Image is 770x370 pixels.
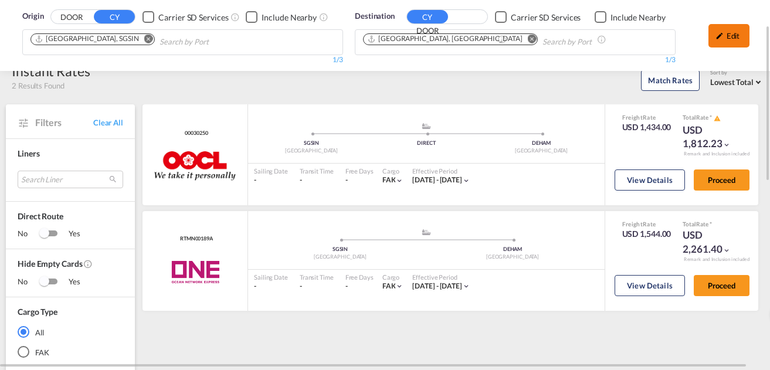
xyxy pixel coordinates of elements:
[18,228,39,240] span: No
[22,11,43,22] span: Origin
[51,11,92,24] button: DOOR
[154,151,236,181] img: OOCL
[615,275,685,296] button: View Details
[35,34,141,44] div: Press delete to remove this chip.
[345,281,348,291] div: -
[158,12,228,23] div: Carrier SD Services
[710,74,764,88] md-select: Select: Lowest Total
[615,169,685,191] button: View Details
[683,123,741,151] div: USD 1,812.23
[714,115,721,122] md-icon: icon-alert
[93,117,123,128] span: Clear All
[254,175,288,185] div: -
[395,176,403,185] md-icon: icon-chevron-down
[419,123,433,129] md-icon: assets/icons/custom/ship-fill.svg
[382,273,404,281] div: Cargo
[182,130,208,137] span: 00030250
[412,281,462,290] span: [DATE] - [DATE]
[35,116,93,129] span: Filters
[722,246,731,254] md-icon: icon-chevron-down
[367,34,524,44] div: Press delete to remove this chip.
[426,246,599,253] div: DEHAM
[622,220,671,228] div: Freight Rate
[622,228,671,240] div: USD 1,544.00
[694,275,749,296] button: Proceed
[484,147,599,155] div: [GEOGRAPHIC_DATA]
[683,113,741,123] div: Total Rate
[345,175,348,185] div: -
[29,30,276,52] md-chips-wrap: Chips container. Use arrow keys to select chips.
[367,34,522,44] div: Hamburg, DEHAM
[18,148,39,158] span: Liners
[595,11,666,23] md-checkbox: Checkbox No Ink
[300,281,334,291] div: -
[35,34,139,44] div: Singapore, SGSIN
[94,10,135,23] button: CY
[319,12,328,22] md-icon: Unchecked: Ignores neighbouring ports when fetching rates.Checked : Includes neighbouring ports w...
[675,151,758,157] div: Remark and Inclusion included
[395,282,403,290] md-icon: icon-chevron-down
[18,306,57,318] div: Cargo Type
[254,246,426,253] div: SGSIN
[622,121,671,133] div: USD 1,434.00
[230,12,240,22] md-icon: Unchecked: Search for CY (Container Yard) services for all selected carriers.Checked : Search for...
[412,167,470,175] div: Effective Period
[710,69,764,77] div: Sort by
[18,326,123,338] md-radio-button: All
[158,257,232,287] img: ONE
[715,32,724,40] md-icon: icon-pencil
[18,211,123,228] span: Direct Route
[361,30,659,52] md-chips-wrap: Chips container. Use arrow keys to select chips.
[622,113,671,121] div: Freight Rate
[369,140,484,147] div: DIRECT
[708,114,713,121] span: Subject to Remarks
[18,258,123,276] span: Hide Empty Cards
[495,11,581,23] md-checkbox: Checkbox No Ink
[160,33,271,52] input: Search by Port
[683,228,741,256] div: USD 2,261.40
[254,140,369,147] div: SGSIN
[426,253,599,261] div: [GEOGRAPHIC_DATA]
[57,276,80,288] span: Yes
[520,34,537,46] button: Remove
[177,235,213,243] div: Contract / Rate Agreement / Tariff / Spot Pricing Reference Number: RTMN00189A
[254,281,288,291] div: -
[641,70,700,91] button: Match Rates
[18,276,39,288] span: No
[382,167,404,175] div: Cargo
[462,176,470,185] md-icon: icon-chevron-down
[382,175,396,184] span: FAK
[710,77,754,87] span: Lowest Total
[694,169,749,191] button: Proceed
[300,273,334,281] div: Transit Time
[412,281,462,291] div: 26 Aug 2025 - 15 Sep 2025
[254,147,369,155] div: [GEOGRAPHIC_DATA]
[22,55,343,65] div: 1/3
[177,235,213,243] span: RTMN00189A
[355,11,395,22] span: Destination
[254,167,288,175] div: Sailing Date
[412,273,470,281] div: Effective Period
[708,24,749,47] div: icon-pencilEdit
[262,12,317,23] div: Include Nearby
[12,62,90,80] div: Instant Rates
[412,175,462,185] div: 23 Aug 2025 - 14 Sep 2025
[610,12,666,23] div: Include Nearby
[254,253,426,261] div: [GEOGRAPHIC_DATA]
[708,220,712,228] span: Subject to Remarks
[137,34,154,46] button: Remove
[345,167,374,175] div: Free Days
[412,175,462,184] span: [DATE] - [DATE]
[143,11,228,23] md-checkbox: Checkbox No Ink
[683,220,741,228] div: Total Rate
[382,281,396,290] span: FAK
[83,259,93,269] md-icon: Activate this filter to exclude rate cards without rates.
[300,175,334,185] div: -
[355,55,676,65] div: 1/3
[300,167,334,175] div: Transit Time
[722,141,731,149] md-icon: icon-chevron-down
[675,256,758,263] div: Remark and Inclusion included
[345,273,374,281] div: Free Days
[542,33,654,52] input: Search by Port
[419,229,433,235] md-icon: assets/icons/custom/ship-fill.svg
